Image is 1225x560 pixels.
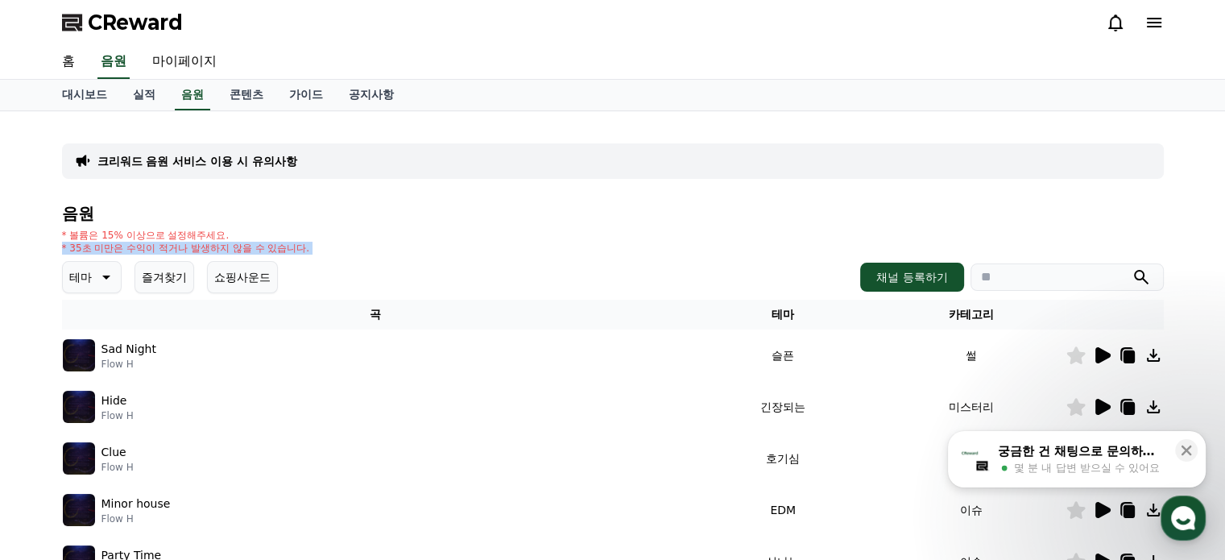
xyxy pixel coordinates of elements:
[101,512,171,525] p: Flow H
[135,261,194,293] button: 즐겨찾기
[101,358,156,371] p: Flow H
[877,330,1066,381] td: 썰
[51,450,60,463] span: 홈
[63,442,95,475] img: music
[63,391,95,423] img: music
[101,496,171,512] p: Minor house
[49,45,88,79] a: 홈
[62,10,183,35] a: CReward
[689,300,877,330] th: 테마
[689,381,877,433] td: 긴장되는
[689,330,877,381] td: 슬픈
[69,266,92,288] p: 테마
[175,80,210,110] a: 음원
[101,461,134,474] p: Flow H
[276,80,336,110] a: 가이드
[249,450,268,463] span: 설정
[139,45,230,79] a: 마이페이지
[101,444,126,461] p: Clue
[5,426,106,467] a: 홈
[62,229,310,242] p: * 볼륨은 15% 이상으로 설정해주세요.
[877,381,1066,433] td: 미스터리
[860,263,963,292] button: 채널 등록하기
[877,300,1066,330] th: 카테고리
[336,80,407,110] a: 공지사항
[49,80,120,110] a: 대시보드
[63,494,95,526] img: music
[97,153,297,169] a: 크리워드 음원 서비스 이용 시 유의사항
[877,484,1066,536] td: 이슈
[62,242,310,255] p: * 35초 미만은 수익이 적거나 발생하지 않을 수 있습니다.
[62,261,122,293] button: 테마
[208,426,309,467] a: 설정
[689,433,877,484] td: 호기심
[97,45,130,79] a: 음원
[207,261,278,293] button: 쇼핑사운드
[88,10,183,35] span: CReward
[689,484,877,536] td: EDM
[147,451,167,464] span: 대화
[106,426,208,467] a: 대화
[62,205,1164,222] h4: 음원
[101,392,127,409] p: Hide
[217,80,276,110] a: 콘텐츠
[120,80,168,110] a: 실적
[877,433,1066,484] td: 유머
[101,409,134,422] p: Flow H
[101,341,156,358] p: Sad Night
[62,300,689,330] th: 곡
[63,339,95,371] img: music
